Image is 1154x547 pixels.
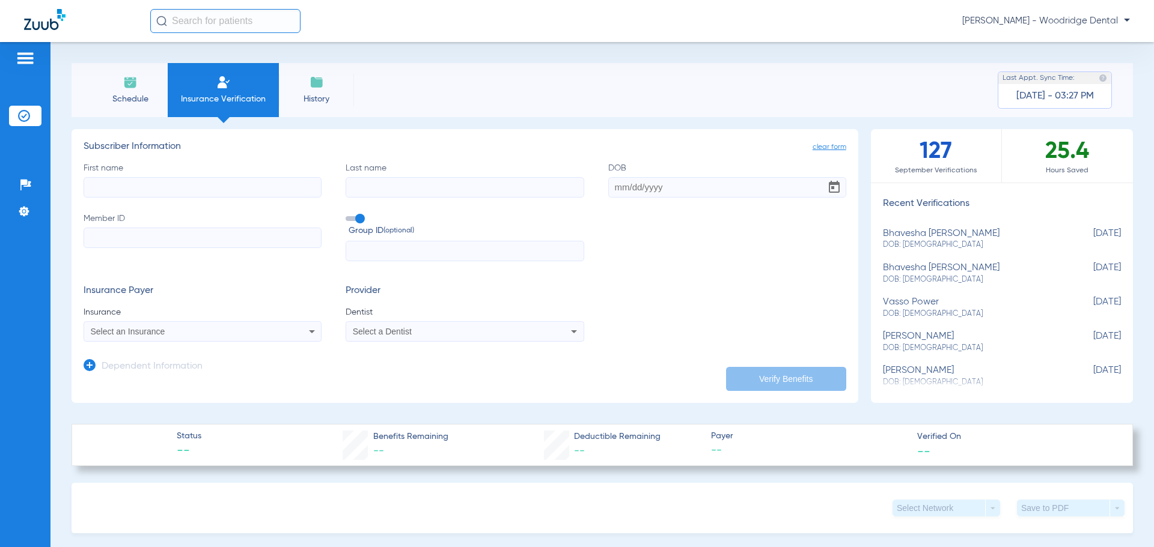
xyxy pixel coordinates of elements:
input: Member ID [84,228,322,248]
span: -- [711,443,907,458]
input: Search for patients [150,9,301,33]
h3: Dependent Information [102,361,203,373]
img: Schedule [123,75,138,89]
span: Dentist [346,306,584,318]
img: Manual Insurance Verification [216,75,231,89]
label: Member ID [84,213,322,262]
span: [DATE] [1061,365,1121,387]
div: vasso power [883,297,1061,319]
span: [DATE] [1061,297,1121,319]
span: DOB: [DEMOGRAPHIC_DATA] [883,343,1061,354]
span: Benefits Remaining [373,431,448,443]
input: Last name [346,177,584,198]
span: Schedule [102,93,159,105]
h3: Subscriber Information [84,141,846,153]
h3: Provider [346,285,584,297]
label: Last name [346,162,584,198]
span: Hours Saved [1002,165,1133,177]
div: 127 [871,129,1002,183]
label: First name [84,162,322,198]
span: -- [373,446,384,456]
span: [DATE] [1061,262,1121,285]
img: hamburger-icon [16,51,35,65]
h3: Insurance Payer [84,285,322,297]
div: 25.4 [1002,129,1133,183]
input: First name [84,177,322,198]
button: Open calendar [822,175,846,199]
span: September Verifications [871,165,1001,177]
span: [DATE] - 03:27 PM [1016,90,1094,102]
div: bhavesha [PERSON_NAME] [883,228,1061,250]
span: Group ID [349,225,584,237]
div: [PERSON_NAME] [883,331,1061,353]
span: -- [574,446,585,456]
label: DOB [608,162,846,198]
span: Select an Insurance [91,327,165,336]
span: Deductible Remaining [574,431,661,443]
span: Select a Dentist [353,327,412,336]
span: -- [177,443,201,460]
button: Verify Benefits [726,367,846,391]
span: DOB: [DEMOGRAPHIC_DATA] [883,240,1061,250]
span: Insurance Verification [177,93,270,105]
span: [PERSON_NAME] - Woodridge Dental [962,15,1130,27]
span: History [288,93,345,105]
h3: Recent Verifications [871,198,1133,210]
span: DOB: [DEMOGRAPHIC_DATA] [883,309,1061,319]
span: [DATE] [1061,331,1121,353]
img: Search Icon [156,16,167,26]
input: DOBOpen calendar [608,177,846,198]
img: Zuub Logo [24,9,66,30]
span: DOB: [DEMOGRAPHIC_DATA] [883,274,1061,285]
span: -- [917,444,930,457]
div: [PERSON_NAME] [883,365,1061,387]
div: bhavesha [PERSON_NAME] [883,262,1061,285]
span: Verified On [917,431,1113,443]
span: Last Appt. Sync Time: [1003,72,1075,84]
span: Payer [711,430,907,443]
span: Status [177,430,201,443]
img: History [310,75,324,89]
span: Insurance [84,306,322,318]
span: [DATE] [1061,228,1121,250]
small: (optional) [383,225,414,237]
img: last sync help info [1099,74,1107,82]
span: clear form [813,141,846,153]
